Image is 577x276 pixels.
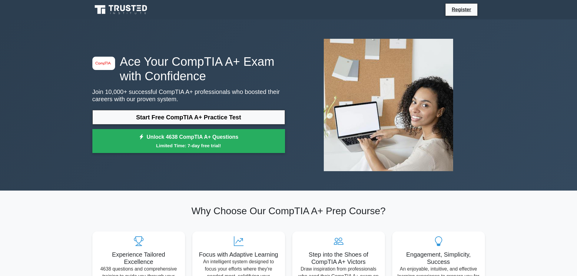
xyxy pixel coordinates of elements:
[297,251,380,265] h5: Step into the Shoes of CompTIA A+ Victors
[92,129,285,153] a: Unlock 4638 CompTIA A+ QuestionsLimited Time: 7-day free trial!
[92,205,485,217] h2: Why Choose Our CompTIA A+ Prep Course?
[92,54,285,83] h1: Ace Your CompTIA A+ Exam with Confidence
[92,88,285,103] p: Join 10,000+ successful CompTIA A+ professionals who boosted their careers with our proven system.
[197,251,280,258] h5: Focus with Adaptive Learning
[97,251,180,265] h5: Experience Tailored Excellence
[397,251,480,265] h5: Engagement, Simplicity, Success
[100,142,277,149] small: Limited Time: 7-day free trial!
[92,110,285,125] a: Start Free CompTIA A+ Practice Test
[448,6,475,13] a: Register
